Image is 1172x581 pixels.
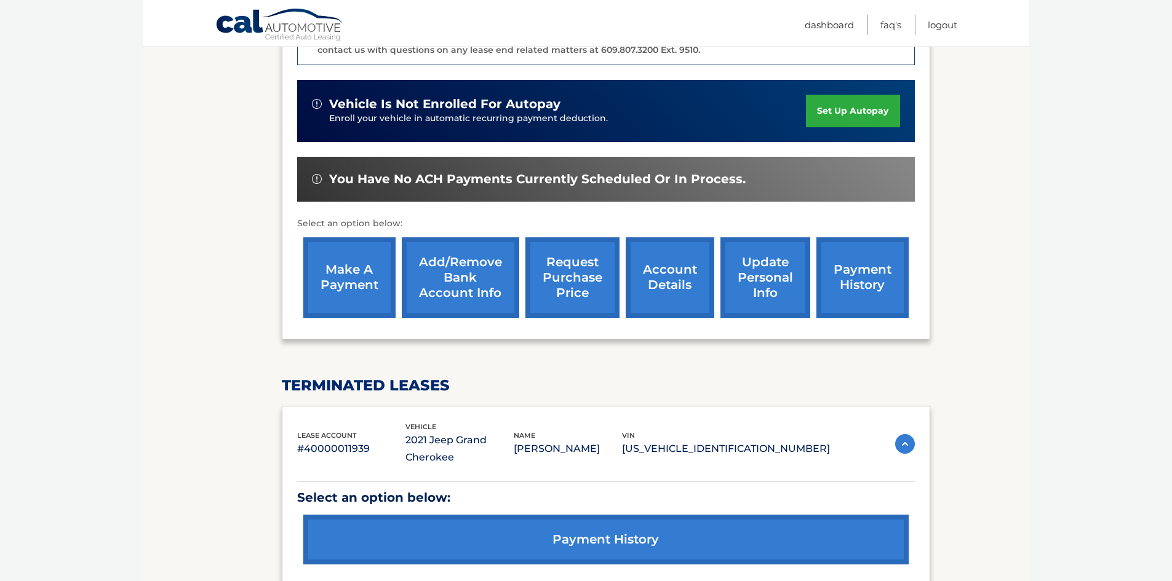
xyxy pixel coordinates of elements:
[312,99,322,109] img: alert-white.svg
[525,237,620,318] a: request purchase price
[816,237,909,318] a: payment history
[895,434,915,454] img: accordion-active.svg
[622,431,635,440] span: vin
[303,237,396,318] a: make a payment
[880,15,901,35] a: FAQ's
[805,15,854,35] a: Dashboard
[514,440,622,457] p: [PERSON_NAME]
[329,97,560,112] span: vehicle is not enrolled for autopay
[928,15,957,35] a: Logout
[622,440,830,457] p: [US_VEHICLE_IDENTIFICATION_NUMBER]
[303,515,909,564] a: payment history
[329,112,807,125] p: Enroll your vehicle in automatic recurring payment deduction.
[297,487,915,508] p: Select an option below:
[297,216,915,231] p: Select an option below:
[312,174,322,184] img: alert-white.svg
[282,376,930,395] h2: terminated leases
[720,237,810,318] a: update personal info
[329,172,746,187] span: You have no ACH payments currently scheduled or in process.
[402,237,519,318] a: Add/Remove bank account info
[297,431,357,440] span: lease account
[297,440,405,457] p: #40000011939
[405,422,436,431] span: vehicle
[317,14,907,55] p: The end of your lease is approaching soon. A member of our lease end team will be in touch soon t...
[514,431,535,440] span: name
[215,8,345,44] a: Cal Automotive
[405,432,514,466] p: 2021 Jeep Grand Cherokee
[626,237,714,318] a: account details
[806,95,899,127] a: set up autopay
